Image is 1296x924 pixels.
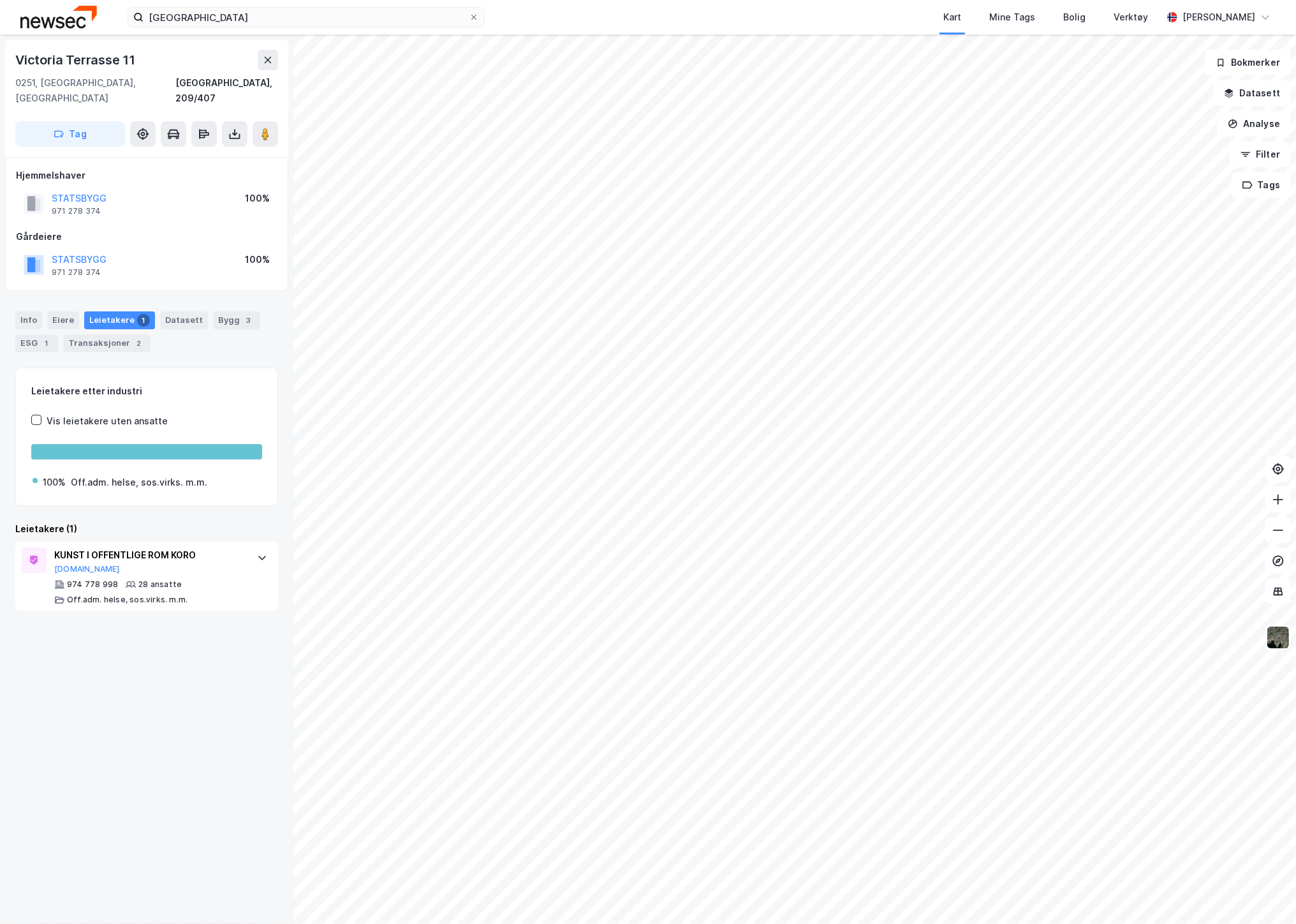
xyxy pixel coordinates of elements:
button: [DOMAIN_NAME] [54,564,120,574]
div: 971 278 374 [52,206,101,216]
div: Leietakere (1) [15,521,278,537]
div: Info [15,311,42,329]
div: 100% [43,475,66,490]
div: ESG [15,334,58,352]
button: Tag [15,121,125,147]
div: Mine Tags [989,10,1035,25]
div: 100% [245,191,270,206]
div: Bygg [213,311,260,329]
div: Victoria Terrasse 11 [15,50,138,70]
img: 9k= [1266,625,1290,650]
div: Verktøy [1114,10,1148,25]
button: Filter [1230,142,1291,167]
div: 974 778 998 [67,579,118,590]
div: 0251, [GEOGRAPHIC_DATA], [GEOGRAPHIC_DATA] [15,75,175,106]
img: newsec-logo.f6e21ccffca1b3a03d2d.png [20,6,97,28]
div: [GEOGRAPHIC_DATA], 209/407 [175,75,278,106]
div: 1 [137,314,150,327]
div: Transaksjoner [63,334,151,352]
div: Leietakere [84,311,155,329]
div: 100% [245,252,270,267]
button: Datasett [1213,80,1291,106]
button: Tags [1232,172,1291,198]
div: Datasett [160,311,208,329]
div: 1 [40,337,53,350]
div: Gårdeiere [16,229,277,244]
iframe: Chat Widget [1232,863,1296,924]
div: 3 [242,314,255,327]
div: 971 278 374 [52,267,101,278]
div: Eiere [47,311,79,329]
div: Bolig [1063,10,1086,25]
div: 2 [133,337,145,350]
div: [PERSON_NAME] [1182,10,1255,25]
div: Off.adm. helse, sos.virks. m.m. [71,475,207,490]
div: Hjemmelshaver [16,168,277,183]
div: Kontrollprogram for chat [1232,863,1296,924]
input: Søk på adresse, matrikkel, gårdeiere, leietakere eller personer [144,8,469,27]
button: Analyse [1217,111,1291,137]
div: KUNST I OFFENTLIGE ROM KORO [54,548,244,563]
button: Bokmerker [1205,50,1291,75]
div: Leietakere etter industri [31,384,262,399]
div: Vis leietakere uten ansatte [47,414,168,429]
div: Kart [943,10,961,25]
div: 28 ansatte [138,579,182,590]
div: Off.adm. helse, sos.virks. m.m. [67,595,188,605]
